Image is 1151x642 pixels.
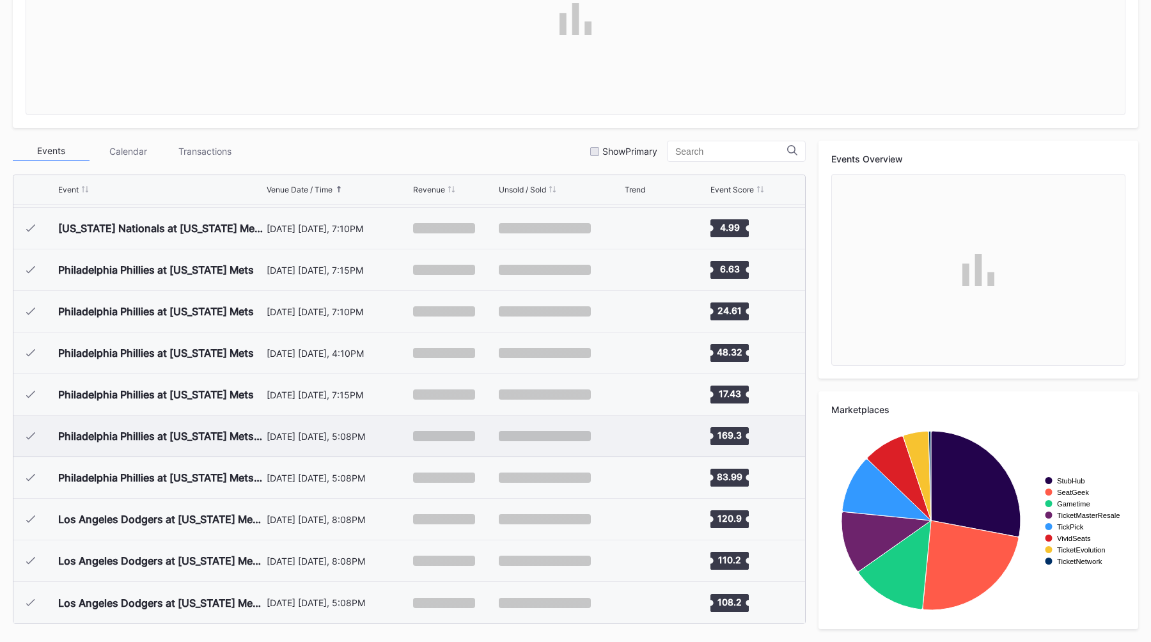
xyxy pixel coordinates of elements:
[675,146,787,157] input: Search
[831,404,1125,415] div: Marketplaces
[625,254,663,286] svg: Chart title
[1057,546,1105,554] text: TicketEvolution
[267,389,411,400] div: [DATE] [DATE], 7:15PM
[717,471,742,482] text: 83.99
[413,185,445,194] div: Revenue
[717,596,742,607] text: 108.2
[267,306,411,317] div: [DATE] [DATE], 7:10PM
[58,185,79,194] div: Event
[625,503,663,535] svg: Chart title
[717,430,742,441] text: 169.3
[719,263,739,274] text: 6.63
[831,425,1125,616] svg: Chart title
[1057,489,1089,496] text: SeatGeek
[58,388,254,401] div: Philadelphia Phillies at [US_STATE] Mets
[831,153,1125,164] div: Events Overview
[717,305,742,316] text: 24.61
[625,337,663,369] svg: Chart title
[718,388,740,399] text: 17.43
[625,295,663,327] svg: Chart title
[710,185,754,194] div: Event Score
[267,514,411,525] div: [DATE] [DATE], 8:08PM
[13,141,90,161] div: Events
[58,347,254,359] div: Philadelphia Phillies at [US_STATE] Mets
[166,141,243,161] div: Transactions
[267,185,333,194] div: Venue Date / Time
[625,379,663,411] svg: Chart title
[499,185,546,194] div: Unsold / Sold
[1057,523,1084,531] text: TickPick
[267,265,411,276] div: [DATE] [DATE], 7:15PM
[717,347,742,357] text: 48.32
[90,141,166,161] div: Calendar
[625,212,663,244] svg: Chart title
[602,146,657,157] div: Show Primary
[267,348,411,359] div: [DATE] [DATE], 4:10PM
[717,513,742,524] text: 120.9
[625,420,663,452] svg: Chart title
[58,554,263,567] div: Los Angeles Dodgers at [US_STATE] Mets (NLCS Game 4, [US_STATE] Home Game 2)
[58,471,263,484] div: Philadelphia Phillies at [US_STATE] Mets (NLDS Game 4, [US_STATE] Home Game 2)
[719,222,739,233] text: 4.99
[58,263,254,276] div: Philadelphia Phillies at [US_STATE] Mets
[625,587,663,619] svg: Chart title
[267,431,411,442] div: [DATE] [DATE], 5:08PM
[718,554,741,565] text: 110.2
[1057,535,1091,542] text: VividSeats
[1057,558,1102,565] text: TicketNetwork
[267,597,411,608] div: [DATE] [DATE], 5:08PM
[1057,512,1120,519] text: TicketMasterResale
[58,513,263,526] div: Los Angeles Dodgers at [US_STATE] Mets (NLCS Game 3, [US_STATE] Home Game 1)
[267,556,411,567] div: [DATE] [DATE], 8:08PM
[58,430,263,442] div: Philadelphia Phillies at [US_STATE] Mets (NLDS Game 3, [US_STATE] Home Game 1)
[267,473,411,483] div: [DATE] [DATE], 5:08PM
[58,222,263,235] div: [US_STATE] Nationals at [US_STATE] Mets (Mets Reversible Hoodie Giveaway)
[625,185,645,194] div: Trend
[625,545,663,577] svg: Chart title
[1057,500,1090,508] text: Gametime
[58,597,263,609] div: Los Angeles Dodgers at [US_STATE] Mets (NLCS Game 5, [US_STATE] Home Game 3)
[267,223,411,234] div: [DATE] [DATE], 7:10PM
[1057,477,1085,485] text: StubHub
[625,462,663,494] svg: Chart title
[58,305,254,318] div: Philadelphia Phillies at [US_STATE] Mets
